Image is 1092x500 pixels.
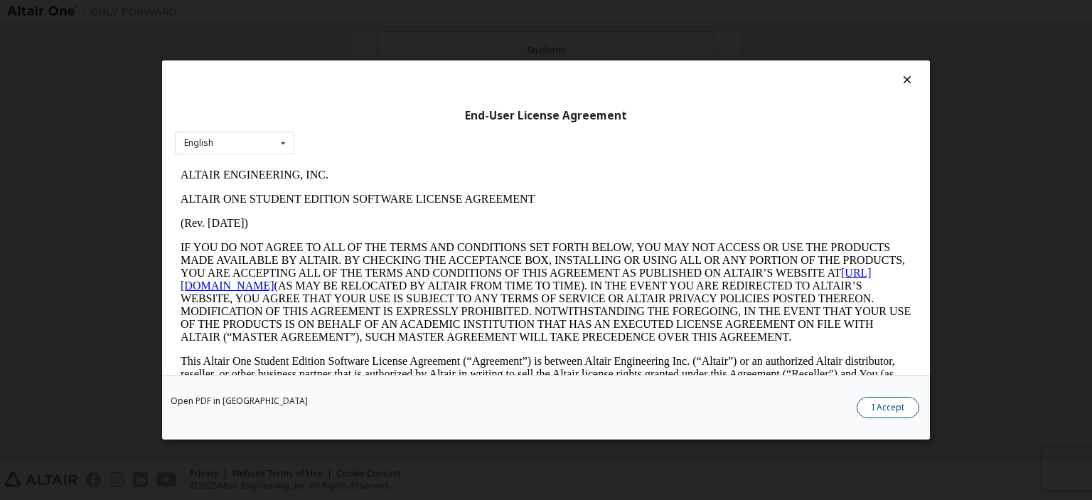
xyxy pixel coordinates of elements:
p: ALTAIR ONE STUDENT EDITION SOFTWARE LICENSE AGREEMENT [6,30,737,43]
div: English [184,139,213,147]
button: I Accept [857,397,919,418]
div: End-User License Agreement [175,109,917,123]
p: (Rev. [DATE]) [6,54,737,67]
p: This Altair One Student Edition Software License Agreement (“Agreement”) is between Altair Engine... [6,192,737,243]
a: Open PDF in [GEOGRAPHIC_DATA] [171,397,308,405]
p: IF YOU DO NOT AGREE TO ALL OF THE TERMS AND CONDITIONS SET FORTH BELOW, YOU MAY NOT ACCESS OR USE... [6,78,737,181]
p: ALTAIR ENGINEERING, INC. [6,6,737,18]
a: [URL][DOMAIN_NAME] [6,104,697,129]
